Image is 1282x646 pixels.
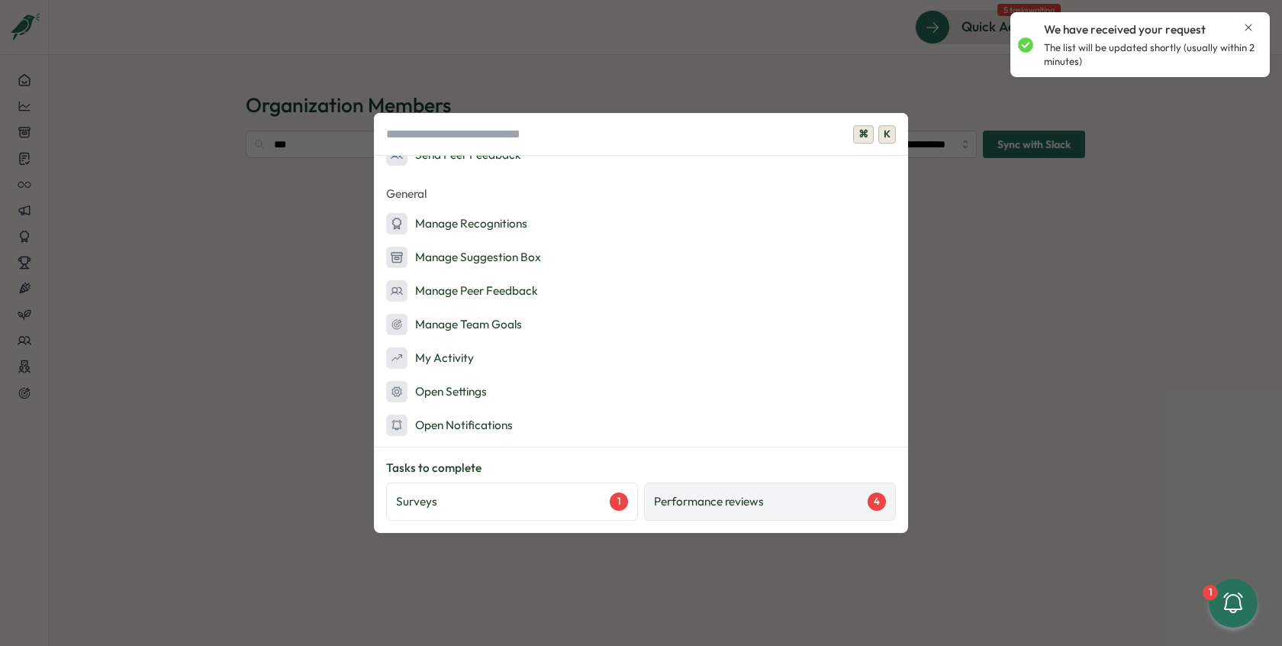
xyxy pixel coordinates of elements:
button: Manage Suggestion Box [374,242,908,273]
p: We have received your request [1044,21,1206,38]
div: Manage Peer Feedback [386,280,538,302]
button: Manage Team Goals [374,309,908,340]
button: Manage Recognitions [374,208,908,239]
button: My Activity [374,343,908,373]
div: Manage Suggestion Box [386,247,541,268]
p: Tasks to complete [386,460,896,476]
div: Open Notifications [386,415,513,436]
p: The list will be updated shortly (usually within 2 minutes) [1044,41,1255,68]
button: 1 [1209,579,1258,628]
div: Open Settings [386,381,487,402]
button: Close notification [1242,21,1255,34]
div: My Activity [386,347,474,369]
span: K [878,125,896,144]
div: Manage Recognitions [386,213,527,234]
div: Manage Team Goals [386,314,522,335]
button: Open Settings [374,376,908,407]
div: 4 [868,493,886,511]
div: 1 [1203,585,1218,600]
p: Surveys [396,493,437,510]
button: Manage Peer Feedback [374,276,908,306]
div: 1 [610,493,628,511]
p: Performance reviews [654,493,764,510]
span: ⌘ [853,125,874,144]
button: Open Notifications [374,410,908,441]
p: General [374,182,908,205]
